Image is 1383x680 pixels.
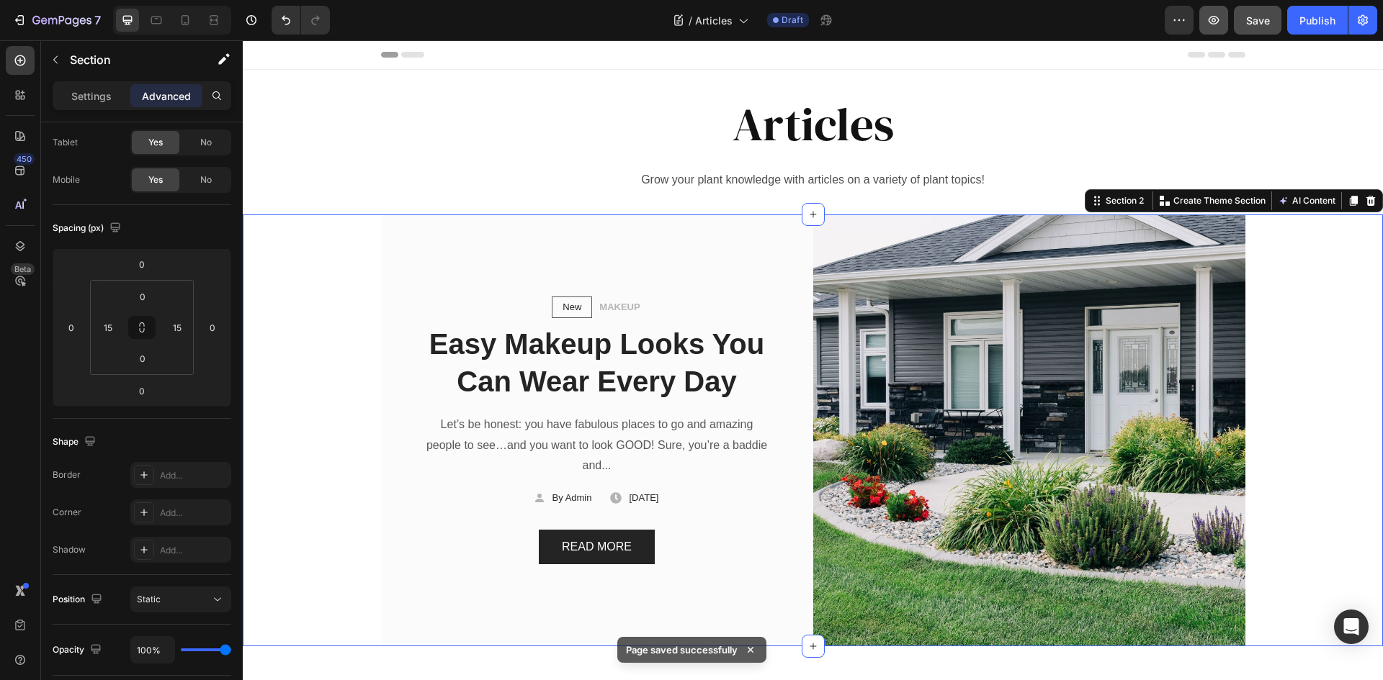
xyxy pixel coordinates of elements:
span: / [689,13,692,28]
div: Open Intercom Messenger [1334,609,1369,644]
div: Tablet [53,136,78,149]
input: 0 [202,317,223,338]
p: MAKEUP [357,260,397,274]
div: Section 2 [860,154,904,167]
div: READ MORE [319,497,389,517]
div: Beta [11,263,35,275]
span: Draft [782,14,803,27]
input: Auto [131,637,174,663]
span: Yes [148,173,163,186]
div: Opacity [53,640,104,660]
div: Add... [160,469,228,482]
p: 7 [94,12,101,29]
span: Save [1246,14,1270,27]
p: New [320,260,339,274]
input: 0px [128,286,157,307]
button: 7 [6,6,107,35]
div: Add... [160,507,228,520]
div: Corner [53,506,81,519]
iframe: Design area [243,40,1383,680]
input: 15px [97,317,119,338]
button: Publish [1287,6,1348,35]
div: Spacing (px) [53,219,124,238]
div: Mobile [53,173,80,186]
div: Add... [160,544,228,557]
button: AI Content [1032,152,1096,169]
input: 0 [127,380,156,402]
input: 0 [127,253,156,275]
span: Articles [695,13,733,28]
div: 450 [14,153,35,165]
span: Static [137,594,161,604]
button: Static [130,586,231,612]
p: Let’s be honest: you have fabulous places to go and amazing people to see…and you want to look GO... [182,374,527,436]
div: Position [53,590,105,609]
div: Border [53,468,81,481]
span: Yes [148,136,163,149]
button: Save [1234,6,1281,35]
p: Advanced [142,89,191,104]
div: Shadow [53,543,86,556]
span: No [200,136,212,149]
p: Easy Makeup Looks You Can Wear Every Day [182,285,527,360]
button: READ MORE [296,489,412,525]
div: Shape [53,432,99,452]
div: Undo/Redo [272,6,330,35]
p: Page saved successfully [626,643,738,657]
img: Alt Image [570,174,1003,606]
div: Publish [1299,13,1335,28]
p: Settings [71,89,112,104]
input: 0 [61,317,82,338]
p: By Admin [310,450,349,465]
span: No [200,173,212,186]
input: 15px [166,317,188,338]
p: [DATE] [386,450,416,465]
p: Section [70,51,188,68]
input: 0px [128,348,157,369]
p: Create Theme Section [931,154,1023,167]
